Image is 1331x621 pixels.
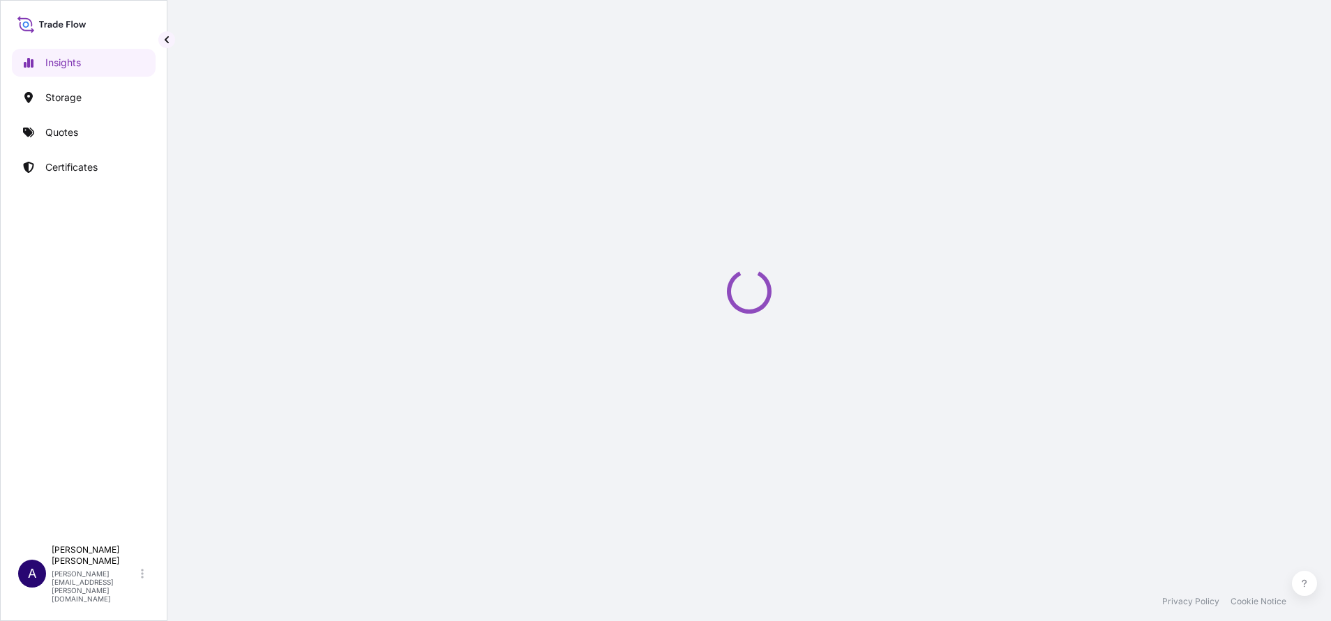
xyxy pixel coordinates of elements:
[45,91,82,105] p: Storage
[1231,596,1286,607] a: Cookie Notice
[52,544,138,567] p: [PERSON_NAME] [PERSON_NAME]
[12,153,156,181] a: Certificates
[45,125,78,139] p: Quotes
[45,160,98,174] p: Certificates
[1162,596,1219,607] a: Privacy Policy
[12,118,156,146] a: Quotes
[52,569,138,603] p: [PERSON_NAME][EMAIL_ADDRESS][PERSON_NAME][DOMAIN_NAME]
[28,567,36,581] span: A
[12,49,156,77] a: Insights
[45,56,81,70] p: Insights
[12,84,156,112] a: Storage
